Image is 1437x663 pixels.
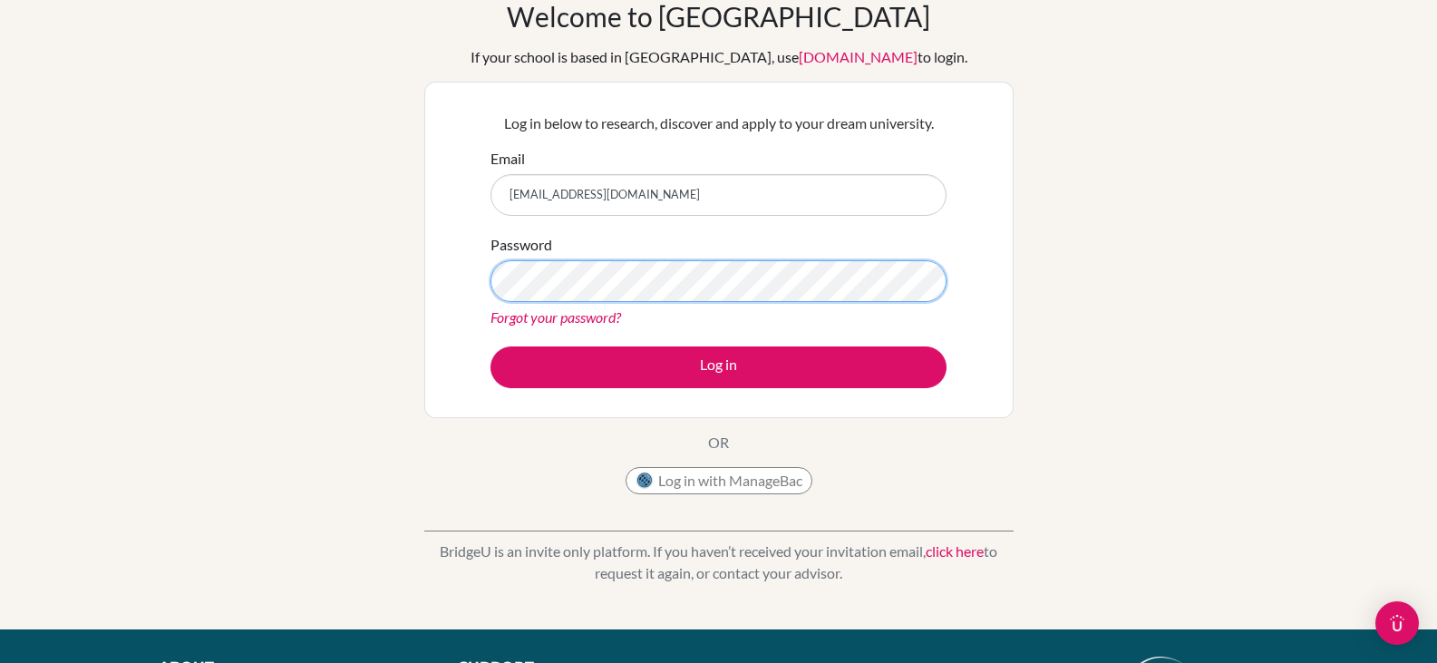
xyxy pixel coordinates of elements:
a: Forgot your password? [490,308,621,326]
button: Log in [490,346,947,388]
button: Log in with ManageBac [626,467,812,494]
a: click here [926,542,984,560]
label: Password [490,234,552,256]
p: OR [708,432,729,453]
label: Email [490,148,525,170]
a: [DOMAIN_NAME] [799,48,918,65]
p: BridgeU is an invite only platform. If you haven’t received your invitation email, to request it ... [424,541,1014,584]
div: Open Intercom Messenger [1375,601,1419,645]
div: If your school is based in [GEOGRAPHIC_DATA], use to login. [471,46,967,68]
p: Log in below to research, discover and apply to your dream university. [490,112,947,134]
